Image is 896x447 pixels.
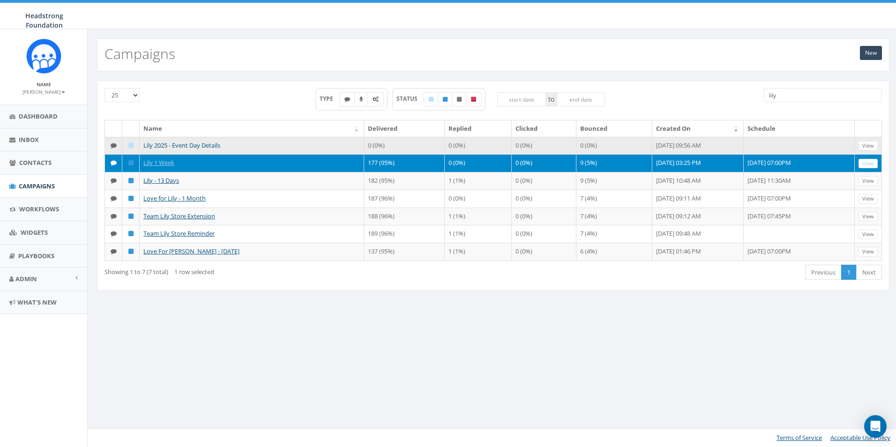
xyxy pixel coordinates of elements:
span: Headstrong Foundation [25,11,63,30]
i: Draft [429,97,433,102]
th: Created On: activate to sort column ascending [652,120,744,137]
td: [DATE] 03:25 PM [652,154,744,172]
td: 0 (0%) [445,137,511,155]
a: View [859,176,878,186]
td: 1 (1%) [445,225,511,243]
td: 6 (4%) [576,243,652,261]
i: Ringless Voice Mail [359,97,363,102]
a: Acceptable Use Policy [830,433,890,442]
i: Text SMS [111,178,117,184]
td: 188 (96%) [364,208,445,225]
small: [PERSON_NAME] [22,89,65,95]
label: Draft [424,92,439,106]
h2: Campaigns [105,46,175,61]
a: View [859,159,878,169]
i: Text SMS [111,213,117,219]
a: View [859,230,878,239]
a: Love for Lily - 1 Month [143,194,206,202]
td: 0 (0%) [512,225,576,243]
i: Text SMS [111,160,117,166]
div: Open Intercom Messenger [864,415,887,438]
input: end date [557,92,605,106]
a: New [860,46,882,60]
th: Clicked [512,120,576,137]
td: 9 (5%) [576,154,652,172]
a: Previous [805,265,842,280]
span: Admin [15,275,37,283]
td: 1 (1%) [445,172,511,190]
th: Schedule [744,120,855,137]
td: 7 (4%) [576,225,652,243]
td: 0 (0%) [512,190,576,208]
i: Published [128,248,134,254]
span: 1 row selected [174,268,214,276]
i: Text SMS [111,248,117,254]
td: 177 (95%) [364,154,445,172]
a: View [859,212,878,222]
td: [DATE] 09:56 AM [652,137,744,155]
small: Name [37,81,51,88]
td: [DATE] 09:12 AM [652,208,744,225]
a: Lily 1 Week [143,158,174,167]
span: STATUS [396,95,424,103]
td: 7 (4%) [576,208,652,225]
td: 9 (5%) [576,172,652,190]
a: [PERSON_NAME] [22,87,65,96]
span: to [546,92,557,106]
td: 0 (0%) [512,137,576,155]
span: Inbox [19,135,39,144]
span: TYPE [320,95,340,103]
a: Lily 2025 - Event Day Details [143,141,220,149]
label: Text SMS [339,92,355,106]
a: Lily - 13 Days [143,176,179,185]
td: [DATE] 10:48 AM [652,172,744,190]
td: 187 (96%) [364,190,445,208]
i: Text SMS [111,231,117,237]
td: [DATE] 07:00PM [744,154,855,172]
span: Campaigns [19,182,55,190]
td: [DATE] 01:46 PM [652,243,744,261]
i: Text SMS [344,97,350,102]
span: Playbooks [18,252,54,260]
input: start date [497,92,546,106]
label: Ringless Voice Mail [354,92,368,106]
i: Published [128,195,134,201]
th: Replied [445,120,511,137]
td: 0 (0%) [364,137,445,155]
label: Automated Message [367,92,384,106]
div: Showing 1 to 7 (7 total) [105,264,420,276]
a: Next [856,265,882,280]
input: Type to search [764,88,881,102]
a: Team Lily Store Extension [143,212,215,220]
td: 0 (0%) [445,190,511,208]
i: Published [128,160,134,166]
i: Draft [128,142,134,149]
td: 0 (0%) [512,243,576,261]
i: Text SMS [111,195,117,201]
th: Name: activate to sort column ascending [140,120,364,137]
th: Bounced [576,120,652,137]
td: [DATE] 07:00PM [744,243,855,261]
td: 0 (0%) [512,208,576,225]
a: View [859,194,878,204]
span: Contacts [19,158,52,167]
td: 7 (4%) [576,190,652,208]
i: Published [128,231,134,237]
a: View [859,247,878,257]
a: Team Lily Store Reminder [143,229,215,238]
td: 0 (0%) [576,137,652,155]
i: Published [128,178,134,184]
td: 1 (1%) [445,208,511,225]
span: What's New [17,298,57,306]
img: Rally_platform_Icon_1.png [26,38,61,74]
td: [DATE] 09:11 AM [652,190,744,208]
i: Published [443,97,448,102]
td: 0 (0%) [512,154,576,172]
span: Dashboard [19,112,58,120]
a: Terms of Service [777,433,822,442]
th: Delivered [364,120,445,137]
i: Automated Message [373,97,379,102]
td: [DATE] 11:30AM [744,172,855,190]
td: 137 (95%) [364,243,445,261]
a: View [859,141,878,151]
